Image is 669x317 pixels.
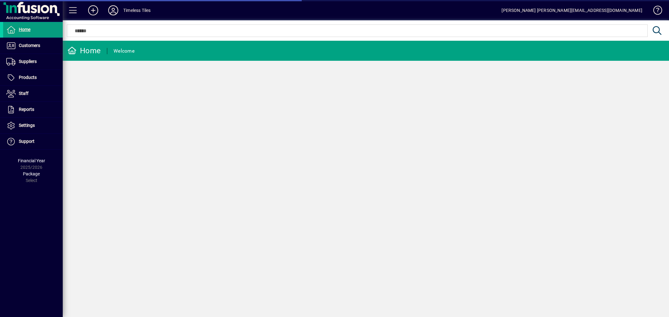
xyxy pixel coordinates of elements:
[502,5,642,15] div: [PERSON_NAME] [PERSON_NAME][EMAIL_ADDRESS][DOMAIN_NAME]
[649,1,661,22] a: Knowledge Base
[19,123,35,128] span: Settings
[3,38,63,54] a: Customers
[23,171,40,176] span: Package
[3,54,63,70] a: Suppliers
[19,139,35,144] span: Support
[3,134,63,149] a: Support
[18,158,45,163] span: Financial Year
[83,5,103,16] button: Add
[19,59,37,64] span: Suppliers
[19,107,34,112] span: Reports
[19,43,40,48] span: Customers
[19,27,30,32] span: Home
[3,70,63,86] a: Products
[3,102,63,117] a: Reports
[3,118,63,133] a: Settings
[114,46,135,56] div: Welcome
[19,75,37,80] span: Products
[67,46,101,56] div: Home
[103,5,123,16] button: Profile
[3,86,63,101] a: Staff
[123,5,151,15] div: Timeless Tiles
[19,91,29,96] span: Staff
